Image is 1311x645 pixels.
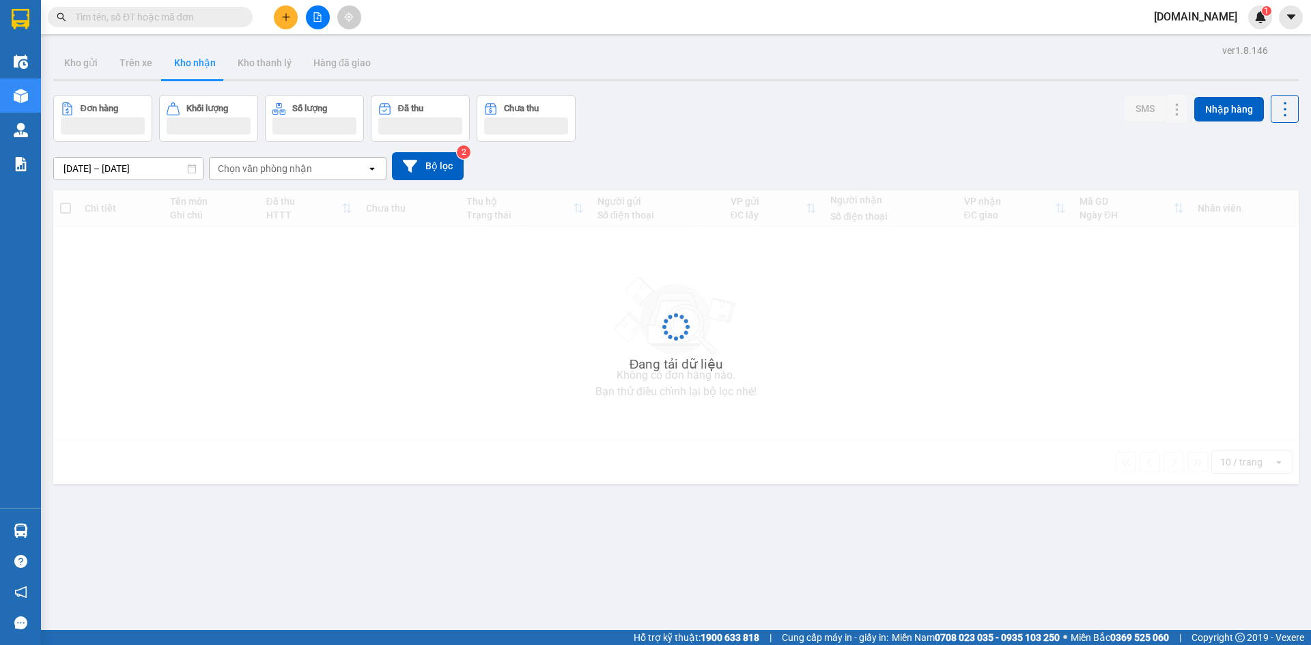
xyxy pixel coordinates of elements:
span: 1 [1264,6,1269,16]
span: | [1179,630,1181,645]
div: Đang tải dữ liệu [630,354,723,375]
div: Đơn hàng [81,104,118,113]
span: caret-down [1285,11,1297,23]
button: aim [337,5,361,29]
span: | [770,630,772,645]
button: Khối lượng [159,95,258,142]
span: plus [281,12,291,22]
span: [DOMAIN_NAME] [1143,8,1248,25]
span: Miền Nam [892,630,1060,645]
span: aim [344,12,354,22]
strong: 0708 023 035 - 0935 103 250 [935,632,1060,643]
span: copyright [1235,633,1245,642]
button: file-add [306,5,330,29]
span: Miền Bắc [1071,630,1169,645]
button: Trên xe [109,46,163,79]
button: Nhập hàng [1194,97,1264,121]
button: plus [274,5,298,29]
input: Select a date range. [54,158,203,180]
button: Chưa thu [477,95,576,142]
button: Đã thu [371,95,470,142]
img: warehouse-icon [14,123,28,137]
span: ⚪️ [1063,635,1067,640]
strong: 1900 633 818 [701,632,759,643]
img: icon-new-feature [1254,11,1267,23]
span: question-circle [14,555,27,568]
img: warehouse-icon [14,55,28,69]
div: Số lượng [292,104,327,113]
button: SMS [1125,96,1166,121]
strong: 0369 525 060 [1110,632,1169,643]
span: Cung cấp máy in - giấy in: [782,630,888,645]
div: Chưa thu [504,104,539,113]
img: solution-icon [14,157,28,171]
div: ver 1.8.146 [1222,43,1268,58]
span: search [57,12,66,22]
span: notification [14,586,27,599]
img: warehouse-icon [14,524,28,538]
button: Số lượng [265,95,364,142]
button: caret-down [1279,5,1303,29]
img: warehouse-icon [14,89,28,103]
svg: open [367,163,378,174]
div: Chọn văn phòng nhận [218,162,312,175]
div: Đã thu [398,104,423,113]
sup: 2 [457,145,470,159]
input: Tìm tên, số ĐT hoặc mã đơn [75,10,236,25]
span: message [14,616,27,629]
button: Kho nhận [163,46,227,79]
span: file-add [313,12,322,22]
img: logo-vxr [12,9,29,29]
div: Khối lượng [186,104,228,113]
button: Đơn hàng [53,95,152,142]
sup: 1 [1262,6,1271,16]
button: Kho thanh lý [227,46,302,79]
button: Kho gửi [53,46,109,79]
span: Hỗ trợ kỹ thuật: [634,630,759,645]
button: Hàng đã giao [302,46,382,79]
button: Bộ lọc [392,152,464,180]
